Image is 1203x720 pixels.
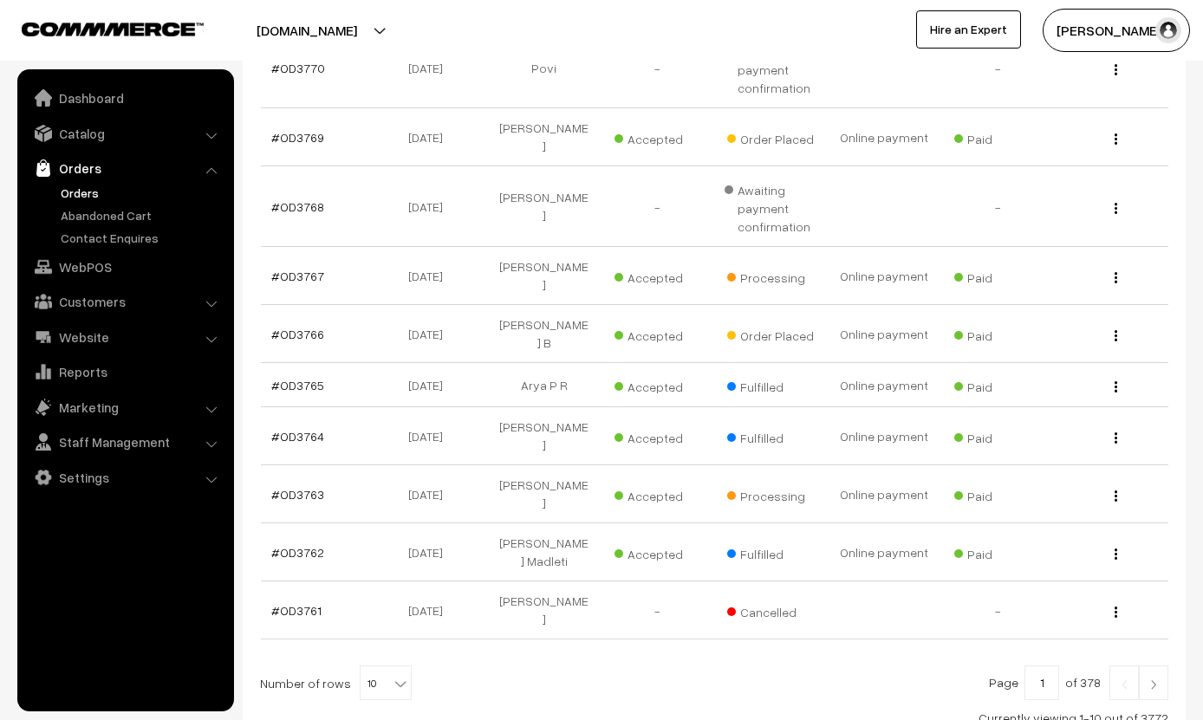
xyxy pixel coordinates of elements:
a: #OD3770 [271,61,325,75]
button: [PERSON_NAME] [1043,9,1190,52]
a: #OD3769 [271,130,324,145]
img: Menu [1115,330,1117,341]
td: [PERSON_NAME] [487,108,601,166]
a: #OD3761 [271,603,322,618]
img: Left [1116,679,1132,690]
span: Paid [954,425,1041,447]
td: [DATE] [374,363,487,407]
a: Customers [22,286,228,317]
span: Number of rows [260,674,351,692]
span: of 378 [1065,675,1101,690]
span: 10 [360,665,412,700]
img: Right [1146,679,1161,690]
img: Menu [1115,548,1117,560]
span: Processing [727,483,814,505]
a: #OD3766 [271,327,324,341]
td: [PERSON_NAME] [487,581,601,639]
td: Online payment [828,363,941,407]
td: Online payment [828,465,941,523]
td: - [941,166,1055,247]
a: #OD3763 [271,487,324,502]
span: Fulfilled [727,425,814,447]
a: Marketing [22,392,228,423]
td: [DATE] [374,407,487,465]
td: [PERSON_NAME] [487,465,601,523]
img: Menu [1115,272,1117,283]
span: Order Placed [727,322,814,345]
td: - [601,28,714,108]
td: [DATE] [374,166,487,247]
a: Dashboard [22,82,228,114]
a: Catalog [22,118,228,149]
span: Paid [954,264,1041,287]
span: Accepted [615,126,701,148]
td: - [601,166,714,247]
td: Povi [487,28,601,108]
img: Menu [1115,64,1117,75]
span: Awaiting payment confirmation [725,177,817,236]
a: COMMMERCE [22,17,173,38]
td: [PERSON_NAME] [487,166,601,247]
span: Paid [954,322,1041,345]
a: #OD3764 [271,429,324,444]
a: Orders [56,184,228,202]
td: Arya P R [487,363,601,407]
span: Page [989,675,1018,690]
td: [PERSON_NAME] [487,407,601,465]
img: Menu [1115,381,1117,392]
td: [DATE] [374,465,487,523]
td: Online payment [828,305,941,363]
td: Online payment [828,407,941,465]
span: Accepted [615,264,701,287]
td: [PERSON_NAME] Madleti [487,523,601,581]
a: Abandoned Cart [56,206,228,224]
span: Accepted [615,541,701,563]
a: Website [22,321,228,353]
span: Cancelled [727,599,814,621]
a: Staff Management [22,426,228,457]
span: Accepted [615,322,701,345]
td: [DATE] [374,108,487,166]
a: #OD3765 [271,378,324,392]
a: WebPOS [22,251,228,282]
span: Accepted [615,373,701,396]
td: [DATE] [374,28,487,108]
td: - [941,28,1055,108]
td: [DATE] [374,581,487,639]
span: Accepted [615,483,701,505]
td: - [601,581,714,639]
td: [DATE] [374,247,487,305]
a: Hire an Expert [916,10,1021,49]
span: Accepted [615,425,701,447]
a: #OD3767 [271,269,324,283]
span: 10 [361,666,411,701]
td: - [941,581,1055,639]
span: Paid [954,483,1041,505]
td: Online payment [828,247,941,305]
span: Paid [954,126,1041,148]
a: Settings [22,462,228,493]
a: Reports [22,356,228,387]
img: Menu [1115,432,1117,444]
span: Awaiting payment confirmation [725,38,817,97]
img: user [1155,17,1181,43]
span: Paid [954,541,1041,563]
img: Menu [1115,606,1117,618]
span: Paid [954,373,1041,396]
td: [PERSON_NAME] B [487,305,601,363]
a: Contact Enquires [56,229,228,247]
td: Online payment [828,108,941,166]
span: Fulfilled [727,541,814,563]
img: Menu [1115,203,1117,214]
a: Orders [22,152,228,184]
span: Processing [727,264,814,287]
img: COMMMERCE [22,23,204,36]
td: [PERSON_NAME] [487,247,601,305]
button: [DOMAIN_NAME] [196,9,418,52]
span: Fulfilled [727,373,814,396]
a: #OD3768 [271,199,324,214]
img: Menu [1115,133,1117,145]
span: Order Placed [727,126,814,148]
img: Menu [1115,490,1117,502]
td: [DATE] [374,305,487,363]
